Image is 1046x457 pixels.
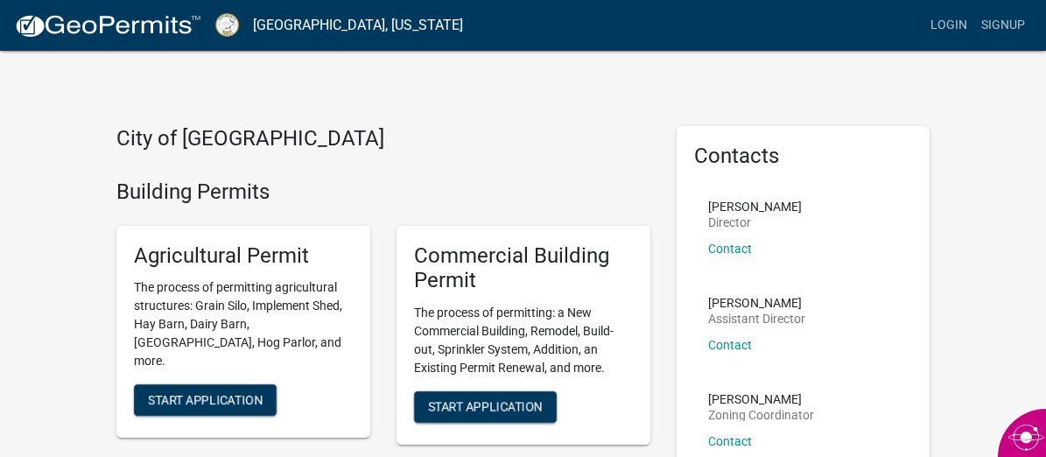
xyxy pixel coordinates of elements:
[708,434,752,448] a: Contact
[134,278,353,370] p: The process of permitting agricultural structures: Grain Silo, Implement Shed, Hay Barn, Dairy Ba...
[708,393,814,405] p: [PERSON_NAME]
[708,409,814,421] p: Zoning Coordinator
[148,393,263,407] span: Start Application
[116,126,650,151] h4: City of [GEOGRAPHIC_DATA]
[414,391,557,423] button: Start Application
[116,179,650,205] h4: Building Permits
[708,297,805,309] p: [PERSON_NAME]
[414,243,633,294] h5: Commercial Building Permit
[923,9,974,42] a: Login
[708,338,752,352] a: Contact
[134,384,277,416] button: Start Application
[708,216,802,228] p: Director
[708,313,805,325] p: Assistant Director
[428,400,543,414] span: Start Application
[694,144,913,169] h5: Contacts
[134,243,353,269] h5: Agricultural Permit
[974,9,1032,42] a: Signup
[253,11,463,40] a: [GEOGRAPHIC_DATA], [US_STATE]
[708,242,752,256] a: Contact
[414,304,633,377] p: The process of permitting: a New Commercial Building, Remodel, Build-out, Sprinkler System, Addit...
[215,13,239,37] img: Putnam County, Georgia
[708,200,802,213] p: [PERSON_NAME]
